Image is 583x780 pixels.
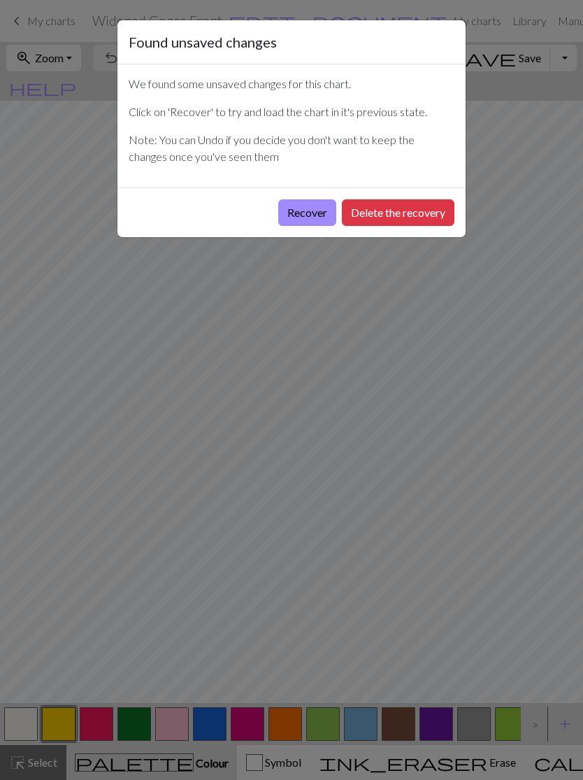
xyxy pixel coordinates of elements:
p: Click on 'Recover' to try and load the chart in it's previous state. [129,104,454,120]
h5: Found unsaved changes [129,31,277,52]
p: We found some unsaved changes for this chart. [129,76,454,92]
p: Note: You can Undo if you decide you don't want to keep the changes once you've seen them [129,132,454,165]
button: Delete the recovery [342,199,454,226]
button: Recover [278,199,336,226]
